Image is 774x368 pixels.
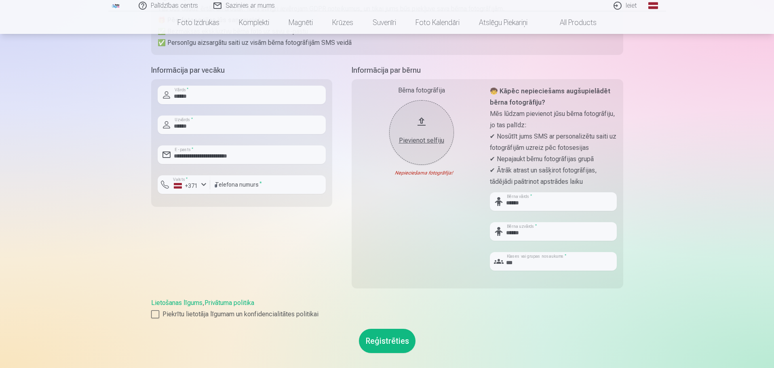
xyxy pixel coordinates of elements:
p: ✅ Personīgu aizsargātu saiti uz visām bērna fotogrāfijām SMS veidā [158,37,617,48]
h5: Informācija par vecāku [151,65,332,76]
button: Reģistrēties [359,329,415,353]
button: Valsts*+371 [158,175,210,194]
div: Nepieciešama fotogrāfija! [358,170,485,176]
p: ✔ Nepajaukt bērnu fotogrāfijas grupā [490,154,617,165]
button: Pievienot selfiju [389,100,454,165]
div: +371 [174,182,198,190]
a: Suvenīri [363,11,406,34]
p: Mēs lūdzam pievienot jūsu bērna fotogrāfiju, jo tas palīdz: [490,108,617,131]
a: Foto kalendāri [406,11,469,34]
label: Piekrītu lietotāja līgumam un konfidencialitātes politikai [151,309,623,319]
a: All products [537,11,606,34]
strong: 🧒 Kāpēc nepieciešams augšupielādēt bērna fotogrāfiju? [490,87,610,106]
p: ✔ Nosūtīt jums SMS ar personalizētu saiti uz fotogrāfijām uzreiz pēc fotosesijas [490,131,617,154]
a: Magnēti [279,11,323,34]
a: Lietošanas līgums [151,299,202,307]
a: Komplekti [229,11,279,34]
label: Valsts [171,177,190,183]
div: Bērna fotogrāfija [358,86,485,95]
a: Foto izdrukas [168,11,229,34]
img: /fa1 [112,3,120,8]
div: , [151,298,623,319]
a: Krūzes [323,11,363,34]
p: ✔ Ātrāk atrast un sašķirot fotogrāfijas, tādējādi paātrinot apstrādes laiku [490,165,617,187]
a: Privātuma politika [205,299,254,307]
div: Pievienot selfiju [397,136,446,145]
h5: Informācija par bērnu [352,65,623,76]
a: Atslēgu piekariņi [469,11,537,34]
